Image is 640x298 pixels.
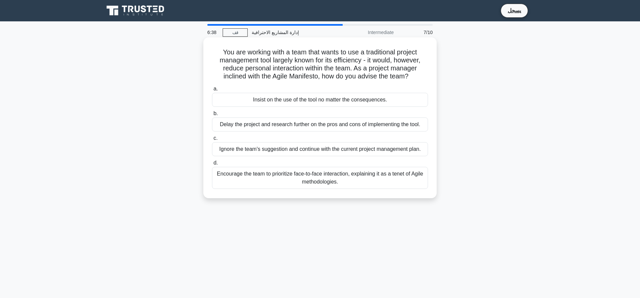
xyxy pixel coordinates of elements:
span: a. [213,86,218,91]
div: Intermediate [339,26,398,39]
font: يسجل [508,8,521,13]
h5: You are working with a team that wants to use a traditional project management tool largely known... [211,48,429,81]
div: Ignore the team's suggestion and continue with the current project management plan. [212,142,428,156]
font: إدارة المشاريع الاحترافية [252,30,299,35]
font: قف [232,30,238,35]
a: قف [223,28,248,37]
div: Delay the project and research further on the pros and cons of implementing the tool. [212,117,428,131]
div: 6:38 [203,26,223,39]
div: Insist on the use of the tool no matter the consequences. [212,93,428,107]
span: b. [213,110,218,116]
span: c. [213,135,217,141]
span: d. [213,160,218,166]
div: 7/10 [398,26,437,39]
a: يسجل [504,6,525,15]
div: Encourage the team to prioritize face-to-face interaction, explaining it as a tenet of Agile meth... [212,167,428,189]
